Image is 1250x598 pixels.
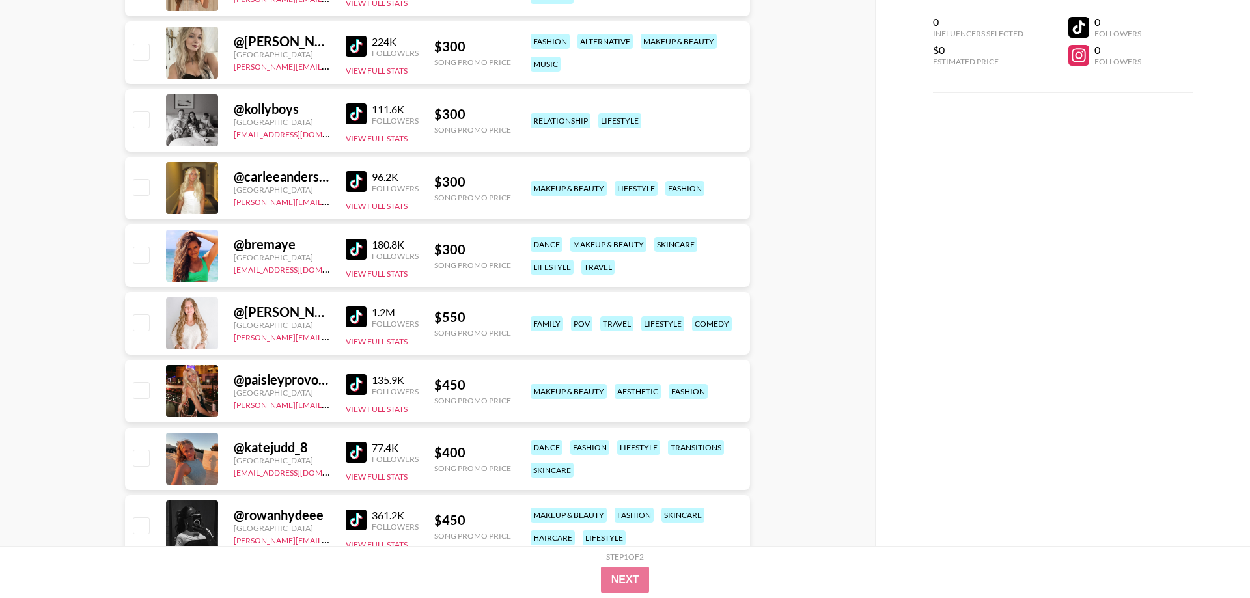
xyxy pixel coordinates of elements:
[583,530,626,545] div: lifestyle
[434,328,511,338] div: Song Promo Price
[234,101,330,117] div: @ kollyboys
[234,304,330,320] div: @ [PERSON_NAME].[PERSON_NAME]
[615,384,661,399] div: aesthetic
[1094,29,1141,38] div: Followers
[531,316,563,331] div: family
[346,201,408,211] button: View Full Stats
[372,103,419,116] div: 111.6K
[346,442,367,463] img: TikTok
[531,57,561,72] div: music
[346,510,367,530] img: TikTok
[531,113,590,128] div: relationship
[434,241,511,258] div: $ 300
[346,103,367,124] img: TikTok
[234,330,426,342] a: [PERSON_NAME][EMAIL_ADDRESS][DOMAIN_NAME]
[665,181,704,196] div: fashion
[372,116,419,126] div: Followers
[346,36,367,57] img: TikTok
[933,29,1023,38] div: Influencers Selected
[641,316,684,331] div: lifestyle
[434,174,511,190] div: $ 300
[615,508,654,523] div: fashion
[1094,44,1141,57] div: 0
[234,185,330,195] div: [GEOGRAPHIC_DATA]
[434,531,511,541] div: Song Promo Price
[617,440,660,455] div: lifestyle
[434,260,511,270] div: Song Promo Price
[346,66,408,75] button: View Full Stats
[346,472,408,482] button: View Full Stats
[234,388,330,398] div: [GEOGRAPHIC_DATA]
[234,127,365,139] a: [EMAIL_ADDRESS][DOMAIN_NAME]
[615,181,658,196] div: lifestyle
[570,237,646,252] div: makeup & beauty
[372,35,419,48] div: 224K
[372,238,419,251] div: 180.8K
[531,440,562,455] div: dance
[346,306,367,327] img: TikTok
[234,252,330,262] div: [GEOGRAPHIC_DATA]
[346,336,408,346] button: View Full Stats
[372,387,419,396] div: Followers
[692,316,732,331] div: comedy
[372,48,419,58] div: Followers
[531,530,575,545] div: haircare
[234,169,330,185] div: @ carleeandersonnn
[234,398,488,410] a: [PERSON_NAME][EMAIL_ADDRESS][PERSON_NAME][DOMAIN_NAME]
[571,316,592,331] div: pov
[434,38,511,55] div: $ 300
[531,34,570,49] div: fashion
[372,319,419,329] div: Followers
[531,260,574,275] div: lifestyle
[434,512,511,528] div: $ 450
[372,522,419,532] div: Followers
[346,374,367,395] img: TikTok
[434,463,511,473] div: Song Promo Price
[234,372,330,388] div: @ paisleyprovostt
[669,384,708,399] div: fashion
[577,34,633,49] div: alternative
[234,33,330,49] div: @ [PERSON_NAME].[GEOGRAPHIC_DATA]
[372,509,419,522] div: 361.2K
[346,539,408,549] button: View Full Stats
[372,251,419,261] div: Followers
[531,181,607,196] div: makeup & beauty
[434,309,511,325] div: $ 550
[598,113,641,128] div: lifestyle
[234,117,330,127] div: [GEOGRAPHIC_DATA]
[933,57,1023,66] div: Estimated Price
[372,306,419,319] div: 1.2M
[234,320,330,330] div: [GEOGRAPHIC_DATA]
[434,106,511,122] div: $ 300
[654,237,697,252] div: skincare
[668,440,724,455] div: transitions
[234,507,330,523] div: @ rowanhydeee
[346,404,408,414] button: View Full Stats
[531,384,607,399] div: makeup & beauty
[234,59,426,72] a: [PERSON_NAME][EMAIL_ADDRESS][DOMAIN_NAME]
[531,508,607,523] div: makeup & beauty
[234,236,330,252] div: @ bremaye
[346,239,367,260] img: TikTok
[234,455,330,465] div: [GEOGRAPHIC_DATA]
[434,57,511,67] div: Song Promo Price
[372,454,419,464] div: Followers
[531,237,562,252] div: dance
[372,183,419,193] div: Followers
[346,133,408,143] button: View Full Stats
[434,377,511,393] div: $ 450
[372,374,419,387] div: 135.9K
[600,316,633,331] div: travel
[434,444,511,461] div: $ 400
[234,465,365,478] a: [EMAIL_ADDRESS][DOMAIN_NAME]
[346,269,408,279] button: View Full Stats
[372,170,419,183] div: 96.2K
[234,533,426,545] a: [PERSON_NAME][EMAIL_ADDRESS][DOMAIN_NAME]
[531,463,574,478] div: skincare
[933,44,1023,57] div: $0
[434,396,511,405] div: Song Promo Price
[581,260,615,275] div: travel
[234,439,330,455] div: @ katejudd_8
[606,552,644,562] div: Step 1 of 2
[372,441,419,454] div: 77.4K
